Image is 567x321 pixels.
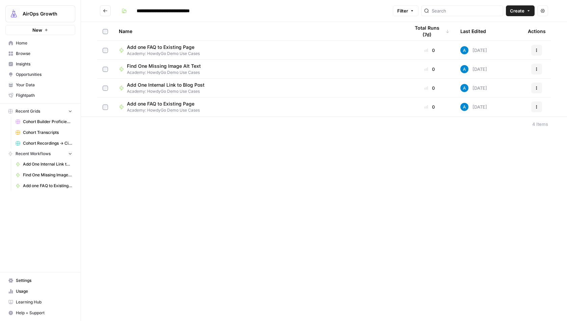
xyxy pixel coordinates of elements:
div: Actions [528,22,546,40]
span: Recent Workflows [16,151,51,157]
button: Filter [393,5,418,16]
span: Insights [16,61,72,67]
span: Create [510,7,524,14]
a: Find One Missing Image Alt Text [12,170,75,180]
a: Find One Missing Image Alt TextAcademy: HowdyGo Demo Use Cases [119,63,399,76]
div: [DATE] [460,65,487,73]
a: Settings [5,275,75,286]
div: [DATE] [460,103,487,111]
input: Search [432,7,500,14]
span: Find One Missing Image Alt Text [23,172,72,178]
img: o3cqybgnmipr355j8nz4zpq1mc6x [460,46,468,54]
span: Academy: HowdyGo Demo Use Cases [127,107,200,113]
div: 0 [410,66,450,72]
span: Add One Internal Link to Blog Post [23,161,72,167]
a: Add One Internal Link to Blog PostAcademy: HowdyGo Demo Use Cases [119,82,399,94]
div: [DATE] [460,84,487,92]
div: 0 [410,104,450,110]
button: Help + Support [5,308,75,318]
span: Help + Support [16,310,72,316]
span: Add one FAQ to Existing Page [127,44,194,51]
a: Opportunities [5,69,75,80]
a: Home [5,38,75,49]
span: Settings [16,278,72,284]
span: Filter [397,7,408,14]
a: Add one FAQ to Existing PageAcademy: HowdyGo Demo Use Cases [119,100,399,113]
span: Your Data [16,82,72,88]
button: Recent Grids [5,106,75,116]
a: Cohort Recordings -> Circle Automation [12,138,75,149]
a: Browse [5,48,75,59]
div: Last Edited [460,22,486,40]
a: Add one FAQ to Existing PageAcademy: HowdyGo Demo Use Cases [119,44,399,57]
a: Cohort Transcripts [12,127,75,138]
div: 0 [410,47,450,54]
a: Learning Hub [5,297,75,308]
button: Go back [100,5,111,16]
span: Recent Grids [16,108,40,114]
span: Browse [16,51,72,57]
a: Usage [5,286,75,297]
div: 4 Items [532,121,548,127]
a: Your Data [5,80,75,90]
img: o3cqybgnmipr355j8nz4zpq1mc6x [460,65,468,73]
span: Cohort Recordings -> Circle Automation [23,140,72,146]
div: 0 [410,85,450,91]
span: Home [16,40,72,46]
span: AirOps Growth [23,10,63,17]
span: New [32,27,42,33]
a: Flightpath [5,90,75,101]
span: Flightpath [16,92,72,98]
span: Academy: HowdyGo Demo Use Cases [127,51,200,57]
img: AirOps Growth Logo [8,8,20,20]
span: Cohort Builder Proficiency Scorer [23,119,72,125]
span: Cohort Transcripts [23,129,72,136]
div: Total Runs (7d) [410,22,450,40]
button: Workspace: AirOps Growth [5,5,75,22]
img: o3cqybgnmipr355j8nz4zpq1mc6x [460,84,468,92]
button: New [5,25,75,35]
span: Learning Hub [16,299,72,305]
span: Find One Missing Image Alt Text [127,63,201,69]
img: o3cqybgnmipr355j8nz4zpq1mc6x [460,103,468,111]
span: Add one FAQ to Existing Page [127,100,194,107]
button: Recent Workflows [5,149,75,159]
span: Add one FAQ to Existing Page [23,183,72,189]
span: Academy: HowdyGo Demo Use Cases [127,88,210,94]
span: Usage [16,288,72,294]
div: [DATE] [460,46,487,54]
span: Opportunities [16,71,72,78]
span: Add One Internal Link to Blog Post [127,82,205,88]
a: Insights [5,59,75,69]
a: Add One Internal Link to Blog Post [12,159,75,170]
a: Add one FAQ to Existing Page [12,180,75,191]
button: Create [506,5,535,16]
a: Cohort Builder Proficiency Scorer [12,116,75,127]
span: Academy: HowdyGo Demo Use Cases [127,69,206,76]
div: Name [119,22,399,40]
